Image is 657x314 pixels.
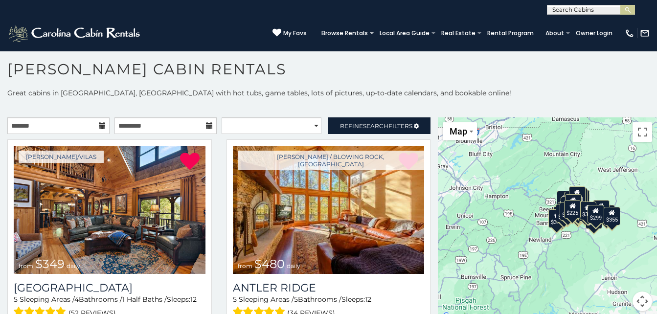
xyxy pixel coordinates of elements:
[14,295,18,304] span: 5
[569,186,586,205] div: $320
[254,257,285,271] span: $480
[549,209,566,228] div: $375
[443,122,477,140] button: Change map style
[571,26,617,40] a: Owner Login
[593,200,610,219] div: $930
[363,122,388,130] span: Search
[365,295,371,304] span: 12
[14,146,205,274] img: Diamond Creek Lodge
[233,281,425,294] a: Antler Ridge
[272,28,307,38] a: My Favs
[283,29,307,38] span: My Favs
[14,281,205,294] h3: Diamond Creek Lodge
[233,146,425,274] a: Antler Ridge from $480 daily
[633,122,652,142] button: Toggle fullscreen view
[557,191,573,209] div: $635
[604,207,620,225] div: $355
[565,200,581,219] div: $225
[7,23,143,43] img: White-1-2.png
[122,295,167,304] span: 1 Half Baths /
[294,295,298,304] span: 5
[640,28,650,38] img: mail-regular-white.png
[541,26,569,40] a: About
[180,152,200,172] a: Remove from favorites
[588,205,604,224] div: $299
[450,126,467,136] span: Map
[340,122,412,130] span: Refine Filters
[14,146,205,274] a: Diamond Creek Lodge from $349 daily
[317,26,373,40] a: Browse Rentals
[67,262,80,269] span: daily
[287,262,300,269] span: daily
[633,292,652,311] button: Map camera controls
[436,26,480,40] a: Real Estate
[625,28,634,38] img: phone-regular-white.png
[74,295,79,304] span: 4
[238,151,425,170] a: [PERSON_NAME] / Blowing Rock, [GEOGRAPHIC_DATA]
[556,204,573,223] div: $325
[328,117,430,134] a: RefineSearchFilters
[482,26,539,40] a: Rental Program
[35,257,65,271] span: $349
[233,146,425,274] img: Antler Ridge
[560,202,576,221] div: $395
[580,202,596,220] div: $380
[565,194,582,213] div: $210
[375,26,434,40] a: Local Area Guide
[14,281,205,294] a: [GEOGRAPHIC_DATA]
[190,295,197,304] span: 12
[19,262,33,269] span: from
[233,295,237,304] span: 5
[238,262,252,269] span: from
[19,151,104,163] a: [PERSON_NAME]/Vilas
